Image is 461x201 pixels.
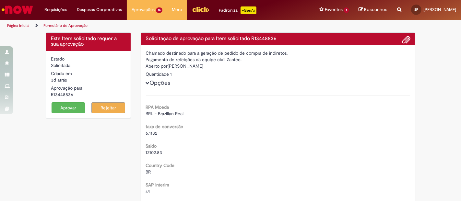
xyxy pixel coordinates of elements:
label: Criado em [51,70,72,77]
div: Pagamento de refeições da equipe civil Zantec. [146,56,410,63]
span: Requisições [44,6,67,13]
img: click_logo_yellow_360x200.png [192,5,209,14]
span: [PERSON_NAME] [423,7,456,12]
div: 26/08/2025 14:52:08 [51,77,126,83]
span: s4 [146,188,150,194]
a: Rascunhos [359,7,387,13]
span: BR [146,169,151,175]
span: BRL - Brazilian Real [146,111,184,117]
span: Rascunhos [364,6,387,13]
time: 26/08/2025 14:52:08 [51,77,67,83]
h4: Este Item solicitado requer a sua aprovação [51,36,126,47]
div: Padroniza [219,6,256,14]
b: SAP Interim [146,182,170,188]
span: 3d atrás [51,77,67,83]
label: Estado [51,56,65,62]
a: Página inicial [7,23,30,28]
span: 6.1182 [146,130,158,136]
span: 14 [156,7,162,13]
h4: Solicitação de aprovação para Item solicitado R13448836 [146,36,410,42]
label: Aprovação para [51,85,82,91]
button: Rejeitar [91,102,125,113]
span: Despesas Corporativas [77,6,122,13]
span: 12102.83 [146,150,162,155]
b: RPA Moeda [146,104,169,110]
span: Favoritos [325,6,343,13]
ul: Trilhas de página [5,20,302,32]
span: More [172,6,182,13]
button: Aprovar [52,102,85,113]
div: Chamado destinado para a geração de pedido de compra de indiretos. [146,50,410,56]
div: [PERSON_NAME] [146,63,410,71]
b: taxa de conversão [146,124,183,129]
label: Aberto por [146,63,168,69]
div: R13448836 [51,91,126,98]
span: SP [414,7,418,12]
a: Formulário de Aprovação [43,23,88,28]
b: Country Code [146,162,175,168]
img: ServiceNow [1,3,34,16]
b: Saldo [146,143,157,149]
p: +GenAi [241,6,256,14]
span: Aprovações [132,6,155,13]
div: Quantidade 1 [146,71,410,77]
span: 1 [344,7,349,13]
div: Solicitada [51,62,126,69]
